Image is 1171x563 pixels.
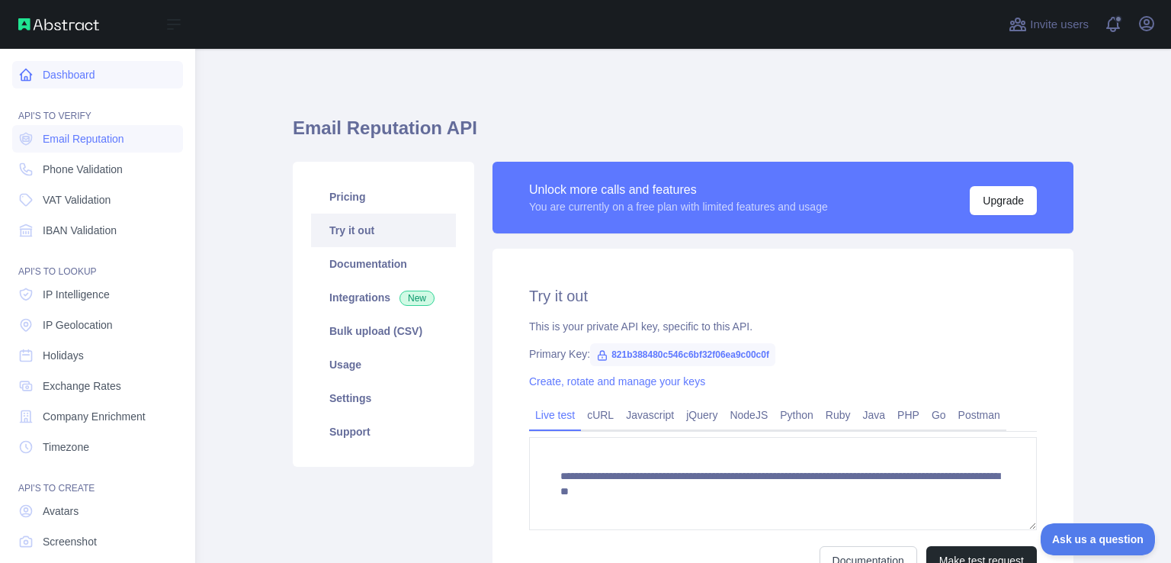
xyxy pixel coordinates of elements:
[857,403,892,427] a: Java
[12,497,183,525] a: Avatars
[529,319,1037,334] div: This is your private API key, specific to this API.
[311,180,456,214] a: Pricing
[43,317,113,333] span: IP Geolocation
[12,156,183,183] a: Phone Validation
[293,116,1073,153] h1: Email Reputation API
[820,403,857,427] a: Ruby
[12,528,183,555] a: Screenshot
[581,403,620,427] a: cURL
[43,534,97,549] span: Screenshot
[311,381,456,415] a: Settings
[43,162,123,177] span: Phone Validation
[12,311,183,339] a: IP Geolocation
[12,92,183,122] div: API'S TO VERIFY
[311,214,456,247] a: Try it out
[529,181,828,199] div: Unlock more calls and features
[311,281,456,314] a: Integrations New
[529,403,581,427] a: Live test
[311,348,456,381] a: Usage
[12,125,183,153] a: Email Reputation
[43,409,146,424] span: Company Enrichment
[311,314,456,348] a: Bulk upload (CSV)
[926,403,952,427] a: Go
[12,433,183,461] a: Timezone
[774,403,820,427] a: Python
[970,186,1037,215] button: Upgrade
[399,291,435,306] span: New
[12,186,183,214] a: VAT Validation
[43,348,84,363] span: Holidays
[12,247,183,278] div: API'S TO LOOKUP
[680,403,723,427] a: jQuery
[12,217,183,244] a: IBAN Validation
[43,192,111,208] span: VAT Validation
[529,375,705,388] a: Create, rotate and manage your keys
[723,403,774,427] a: NodeJS
[12,61,183,88] a: Dashboard
[12,464,183,494] div: API'S TO CREATE
[43,287,110,302] span: IP Intelligence
[620,403,680,427] a: Javascript
[12,342,183,369] a: Holidays
[43,223,117,238] span: IBAN Validation
[529,199,828,214] div: You are currently on a free plan with limited features and usage
[311,247,456,281] a: Documentation
[43,378,121,394] span: Exchange Rates
[311,415,456,449] a: Support
[43,503,79,519] span: Avatars
[1030,16,1089,34] span: Invite users
[12,281,183,308] a: IP Intelligence
[12,403,183,430] a: Company Enrichment
[1041,523,1156,555] iframe: Toggle Customer Support
[18,18,99,31] img: Abstract API
[952,403,1006,427] a: Postman
[12,372,183,400] a: Exchange Rates
[529,285,1037,307] h2: Try it out
[891,403,926,427] a: PHP
[43,439,89,455] span: Timezone
[1006,12,1092,37] button: Invite users
[43,131,124,146] span: Email Reputation
[529,346,1037,362] div: Primary Key:
[590,343,775,366] span: 821b388480c546c6bf32f06ea9c00c0f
